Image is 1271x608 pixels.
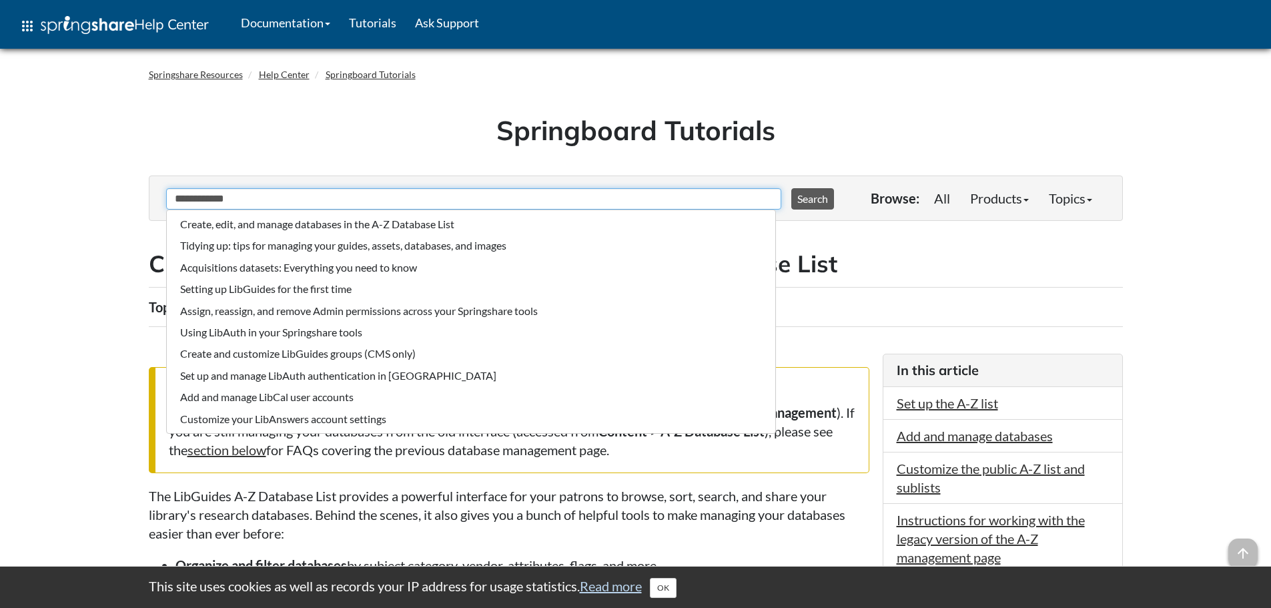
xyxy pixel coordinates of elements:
[580,578,642,594] a: Read more
[149,248,1123,280] h2: Create, edit, and manage databases in the A-Z Database List
[173,322,769,343] li: Using LibAuth in your Springshare tools
[166,210,776,434] ul: Suggested results
[871,189,919,208] p: Browse:
[897,512,1085,565] a: Instructions for working with the legacy version of the A-Z management page
[897,361,1109,380] h3: In this article
[135,577,1136,598] div: This site uses cookies as well as records your IP address for usage statistics.
[406,6,488,39] a: Ask Support
[340,6,406,39] a: Tutorials
[149,487,869,543] p: The LibGuides A-Z Database List provides a powerful interface for your patrons to browse, sort, s...
[232,6,340,39] a: Documentation
[791,188,834,210] button: Search
[10,6,218,46] a: apps Help Center
[173,235,769,256] li: Tidying up: tips for managing your guides, assets, databases, and images
[924,185,960,212] a: All
[173,408,769,430] li: Customize your LibAnswers account settings
[159,111,1113,149] h1: Springboard Tutorials
[173,214,769,235] li: Create, edit, and manage databases in the A-Z Database List
[1228,540,1258,556] a: arrow_upward
[19,18,35,34] span: apps
[1039,185,1102,212] a: Topics
[175,557,347,573] strong: Organize and filter databases
[134,15,209,33] span: Help Center
[173,365,769,386] li: Set up and manage LibAuth authentication in [GEOGRAPHIC_DATA]
[175,556,869,575] li: by subject category, vendor, attributes, flags, and more.
[173,386,769,408] li: Add and manage LibCal user accounts
[897,461,1085,495] a: Customize the public A-Z list and sublists
[149,69,243,80] a: Springshare Resources
[259,69,310,80] a: Help Center
[650,578,677,598] button: Close
[173,278,769,300] li: Setting up LibGuides for the first time
[1228,539,1258,568] span: arrow_upward
[149,294,193,320] div: Topics:
[326,69,416,80] a: Springboard Tutorials
[897,428,1053,444] a: Add and manage databases
[173,343,769,364] li: Create and customize LibGuides groups (CMS only)
[41,16,134,34] img: Springshare
[187,442,266,458] a: section below
[897,395,998,411] a: Set up the A-Z list
[173,300,769,322] li: Assign, reassign, and remove Admin permissions across your Springshare tools
[960,185,1039,212] a: Products
[173,257,769,278] li: Acquisitions datasets: Everything you need to know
